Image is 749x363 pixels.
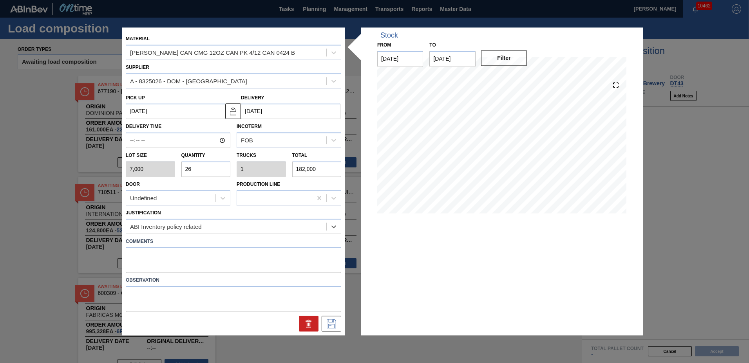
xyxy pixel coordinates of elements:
[241,104,340,119] input: mm/dd/yyyy
[126,121,230,133] label: Delivery Time
[377,42,391,48] label: From
[299,316,318,332] div: Delete Suggestion
[126,210,161,216] label: Justification
[130,223,202,230] div: ABI Inventory policy related
[225,103,241,119] button: locked
[380,31,398,40] div: Stock
[429,42,436,48] label: to
[181,153,205,158] label: Quantity
[481,50,527,66] button: Filter
[126,104,225,119] input: mm/dd/yyyy
[126,95,145,101] label: Pick up
[126,65,149,70] label: Supplier
[126,275,341,286] label: Observation
[126,150,175,162] label: Lot size
[322,316,341,332] div: Save Suggestion
[130,195,157,201] div: Undefined
[241,137,253,144] div: FOB
[237,124,262,129] label: Incoterm
[429,51,475,66] input: mm/dd/yyyy
[241,95,264,101] label: Delivery
[130,49,295,56] div: [PERSON_NAME] CAN CMG 12OZ CAN PK 4/12 CAN 0424 B
[237,181,280,187] label: Production Line
[126,236,341,247] label: Comments
[377,51,423,66] input: mm/dd/yyyy
[130,78,247,84] div: A - 8325026 - DOM - [GEOGRAPHIC_DATA]
[228,106,238,116] img: locked
[292,153,308,158] label: Total
[126,181,140,187] label: Door
[126,36,150,41] label: Material
[237,153,256,158] label: Trucks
